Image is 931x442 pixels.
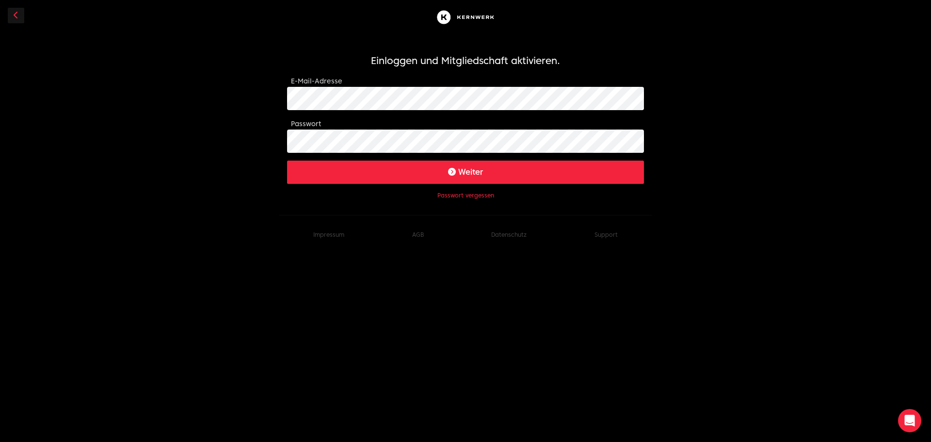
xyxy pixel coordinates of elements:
[291,77,342,85] label: E-Mail-Adresse
[491,231,527,238] a: Datenschutz
[291,120,321,128] label: Passwort
[898,409,921,432] div: Open Intercom Messenger
[287,161,644,184] button: Weiter
[437,192,494,199] button: Passwort vergessen
[434,8,497,27] img: Kernwerk®
[412,231,424,238] a: AGB
[313,231,344,238] a: Impressum
[594,231,618,239] button: Support
[287,54,644,67] h1: Einloggen und Mitgliedschaft aktivieren.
